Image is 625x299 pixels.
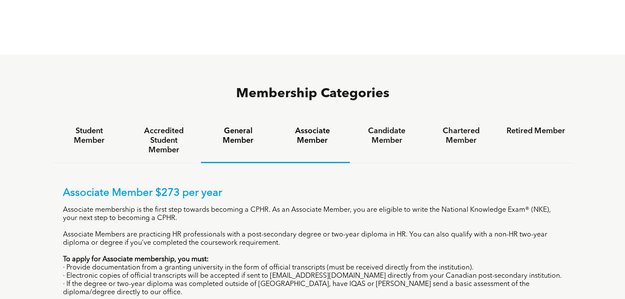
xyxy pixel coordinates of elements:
p: · Electronic copies of official transcripts will be accepted if sent to [EMAIL_ADDRESS][DOMAIN_NA... [63,272,562,280]
h4: General Member [209,126,267,145]
p: Associate Members are practicing HR professionals with a post-secondary degree or two-year diplom... [63,231,562,247]
span: Membership Categories [236,87,389,100]
p: · If the degree or two-year diploma was completed outside of [GEOGRAPHIC_DATA], have IQAS or [PER... [63,280,562,297]
h4: Retired Member [507,126,565,136]
h4: Accredited Student Member [134,126,193,155]
h4: Associate Member [283,126,342,145]
h4: Student Member [60,126,118,145]
strong: To apply for Associate membership, you must: [63,256,209,263]
p: Associate membership is the first step towards becoming a CPHR. As an Associate Member, you are e... [63,206,562,223]
h4: Chartered Member [432,126,490,145]
h4: Candidate Member [358,126,416,145]
p: Associate Member $273 per year [63,187,562,200]
p: · Provide documentation from a granting university in the form of official transcripts (must be r... [63,264,562,272]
